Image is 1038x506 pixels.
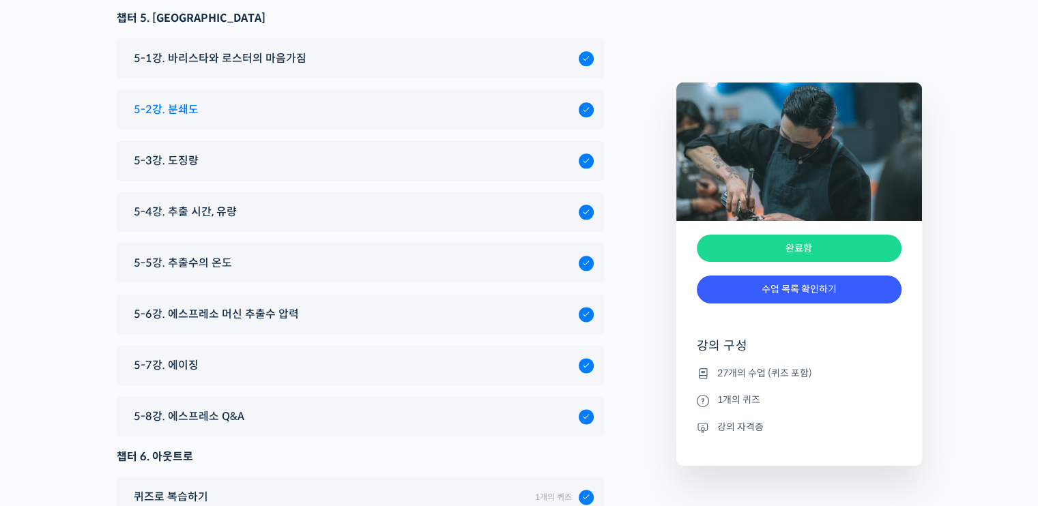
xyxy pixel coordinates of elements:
[127,356,594,374] a: 5-7강. 에이징
[117,447,604,466] div: 챕터 6. 아웃트로
[127,488,594,506] a: 퀴즈로 복습하기 1개의 퀴즈
[134,49,306,68] span: 5-1강. 바리스타와 로스터의 마음가짐
[90,393,176,427] a: 대화
[134,151,199,170] span: 5-3강. 도징량
[697,365,902,381] li: 27개의 수업 (퀴즈 포함)
[134,100,199,119] span: 5-2강. 분쇄도
[127,254,594,272] a: 5-5강. 추출수의 온도
[697,419,902,435] li: 강의 자격증
[176,393,262,427] a: 설정
[697,276,902,303] a: 수업 목록 확인하기
[127,203,594,221] a: 5-4강. 추출 시간, 유량
[134,305,299,323] span: 5-6강. 에스프레소 머신 추출수 압력
[697,235,902,263] div: 완료함
[117,9,604,27] div: 챕터 5. [GEOGRAPHIC_DATA]
[134,356,199,374] span: 5-7강. 에이징
[211,413,227,424] span: 설정
[127,49,594,68] a: 5-1강. 바리스타와 로스터의 마음가짐
[535,492,572,502] span: 1개의 퀴즈
[125,414,141,425] span: 대화
[127,100,594,119] a: 5-2강. 분쇄도
[127,151,594,170] a: 5-3강. 도징량
[134,254,232,272] span: 5-5강. 추출수의 온도
[134,407,244,426] span: 5-8강. 에스프레소 Q&A
[4,393,90,427] a: 홈
[697,392,902,408] li: 1개의 퀴즈
[697,338,902,365] h4: 강의 구성
[134,203,237,221] span: 5-4강. 추출 시간, 유량
[127,305,594,323] a: 5-6강. 에스프레소 머신 추출수 압력
[134,488,208,506] span: 퀴즈로 복습하기
[43,413,51,424] span: 홈
[127,407,594,426] a: 5-8강. 에스프레소 Q&A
